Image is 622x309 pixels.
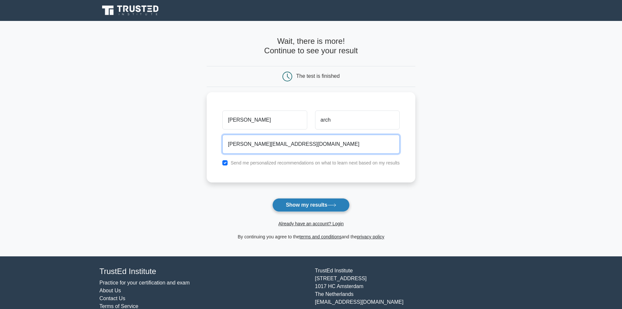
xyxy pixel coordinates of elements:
input: First name [222,111,307,129]
a: Contact Us [100,296,125,301]
div: The test is finished [296,73,340,79]
button: Show my results [272,198,349,212]
a: privacy policy [357,234,384,239]
div: By continuing you agree to the and the [203,233,419,241]
a: About Us [100,288,121,293]
h4: TrustEd Institute [100,267,307,276]
a: Practice for your certification and exam [100,280,190,285]
label: Send me personalized recommendations on what to learn next based on my results [231,160,400,165]
input: Last name [315,111,400,129]
input: Email [222,135,400,154]
h4: Wait, there is more! Continue to see your result [207,37,415,56]
a: Terms of Service [100,303,138,309]
a: terms and conditions [299,234,342,239]
a: Already have an account? Login [278,221,343,226]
